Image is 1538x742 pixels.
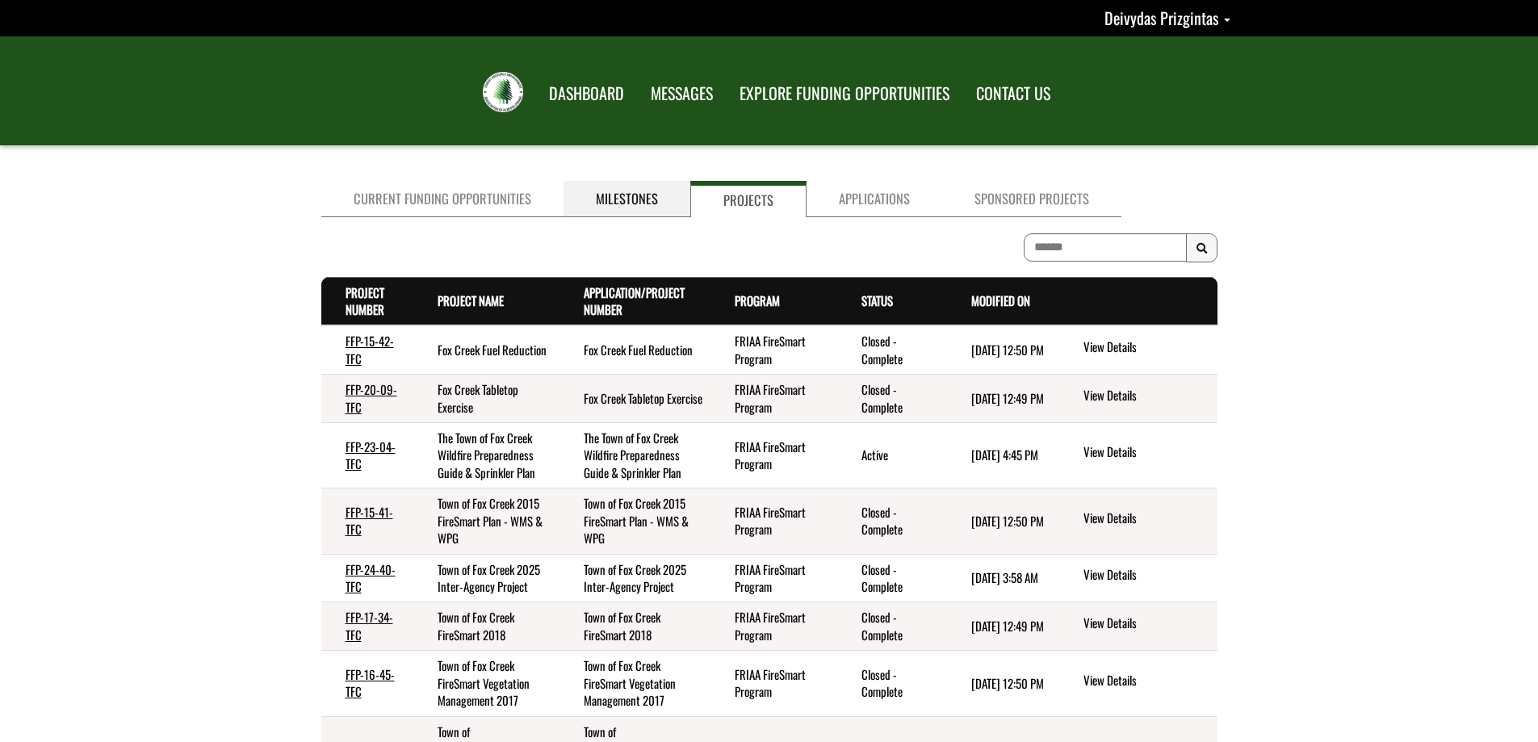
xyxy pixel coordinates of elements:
[413,325,559,374] td: Fox Creek Fuel Reduction
[1083,443,1210,463] a: View details
[346,283,384,318] a: Project Number
[1024,233,1187,262] input: To search on partial text, use the asterisk (*) wildcard character.
[413,423,559,488] td: The Town of Fox Creek Wildfire Preparedness Guide & Sprinkler Plan
[861,291,893,309] a: Status
[1057,375,1217,423] td: action menu
[727,73,962,114] a: EXPLORE FUNDING OPPORTUNITIES
[837,554,947,602] td: Closed - Complete
[1057,602,1217,651] td: action menu
[1083,614,1210,634] a: View details
[483,72,523,112] img: FRIAA Submissions Portal
[413,651,559,716] td: Town of Fox Creek FireSmart Vegetation Management 2017
[413,554,559,602] td: Town of Fox Creek 2025 Inter-Agency Project
[947,602,1058,651] td: 7/26/2023 12:49 PM
[559,423,710,488] td: The Town of Fox Creek Wildfire Preparedness Guide & Sprinkler Plan
[971,568,1038,586] time: [DATE] 3:58 AM
[947,651,1058,716] td: 7/26/2023 12:50 PM
[837,325,947,374] td: Closed - Complete
[1186,233,1217,262] button: Search Results
[321,181,564,217] a: Current Funding Opportunities
[971,512,1044,530] time: [DATE] 12:50 PM
[1083,509,1210,529] a: View details
[559,488,710,554] td: Town of Fox Creek 2015 FireSmart Plan - WMS & WPG
[1057,325,1217,374] td: action menu
[947,375,1058,423] td: 7/26/2023 12:49 PM
[413,488,559,554] td: Town of Fox Creek 2015 FireSmart Plan - WMS & WPG
[559,651,710,716] td: Town of Fox Creek FireSmart Vegetation Management 2017
[837,488,947,554] td: Closed - Complete
[710,602,837,651] td: FRIAA FireSmart Program
[346,380,397,415] a: FFP-20-09-TFC
[947,423,1058,488] td: 8/5/2025 4:45 PM
[438,291,504,309] a: Project Name
[837,602,947,651] td: Closed - Complete
[1083,338,1210,358] a: View details
[413,375,559,423] td: Fox Creek Tabletop Exercise
[807,181,942,217] a: Applications
[321,325,414,374] td: FFP-15-42-TFC
[971,341,1044,358] time: [DATE] 12:50 PM
[1057,488,1217,554] td: action menu
[837,375,947,423] td: Closed - Complete
[1083,672,1210,691] a: View details
[534,69,1062,114] nav: Main Navigation
[639,73,725,114] a: MESSAGES
[971,674,1044,692] time: [DATE] 12:50 PM
[564,181,690,217] a: Milestones
[346,560,396,595] a: FFP-24-40-TFC
[710,651,837,716] td: FRIAA FireSmart Program
[1083,566,1210,585] a: View details
[971,389,1044,407] time: [DATE] 12:49 PM
[971,617,1044,635] time: [DATE] 12:49 PM
[559,554,710,602] td: Town of Fox Creek 2025 Inter-Agency Project
[837,651,947,716] td: Closed - Complete
[710,325,837,374] td: FRIAA FireSmart Program
[710,554,837,602] td: FRIAA FireSmart Program
[346,665,395,700] a: FFP-16-45-TFC
[971,291,1030,309] a: Modified On
[321,602,414,651] td: FFP-17-34-TFC
[559,602,710,651] td: Town of Fox Creek FireSmart 2018
[947,325,1058,374] td: 7/26/2023 12:50 PM
[413,602,559,651] td: Town of Fox Creek FireSmart 2018
[321,423,414,488] td: FFP-23-04-TFC
[321,651,414,716] td: FFP-16-45-TFC
[964,73,1062,114] a: CONTACT US
[321,375,414,423] td: FFP-20-09-TFC
[346,503,393,538] a: FFP-15-41-TFC
[346,438,396,472] a: FFP-23-04-TFC
[947,488,1058,554] td: 7/26/2023 12:50 PM
[971,446,1038,463] time: [DATE] 4:45 PM
[735,291,780,309] a: Program
[690,181,807,217] a: Projects
[346,608,393,643] a: FFP-17-34-TFC
[584,283,685,318] a: Application/Project Number
[710,423,837,488] td: FRIAA FireSmart Program
[837,423,947,488] td: Active
[1057,277,1217,325] th: Actions
[1104,6,1218,30] span: Deivydas Prizgintas
[346,332,394,367] a: FFP-15-42-TFC
[1057,651,1217,716] td: action menu
[710,375,837,423] td: FRIAA FireSmart Program
[537,73,636,114] a: DASHBOARD
[321,554,414,602] td: FFP-24-40-TFC
[1104,6,1230,30] a: Deivydas Prizgintas
[1083,387,1210,406] a: View details
[559,375,710,423] td: Fox Creek Tabletop Exercise
[1057,423,1217,488] td: action menu
[710,488,837,554] td: FRIAA FireSmart Program
[942,181,1121,217] a: Sponsored Projects
[559,325,710,374] td: Fox Creek Fuel Reduction
[1057,554,1217,602] td: action menu
[321,488,414,554] td: FFP-15-41-TFC
[947,554,1058,602] td: 8/11/2025 3:58 AM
